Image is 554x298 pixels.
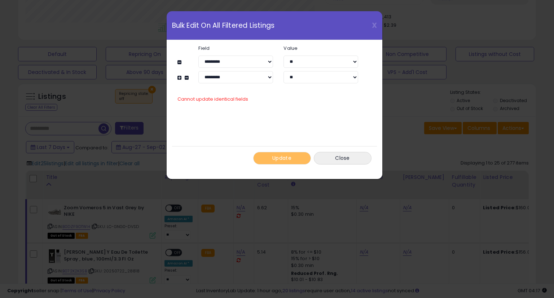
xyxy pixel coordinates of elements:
[278,46,363,51] label: Value
[372,20,377,30] span: X
[272,154,291,162] span: Update
[172,22,275,29] span: Bulk Edit On All Filtered Listings
[177,96,248,102] span: Cannot update identical fields
[193,46,278,51] label: Field
[314,152,371,165] button: Close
